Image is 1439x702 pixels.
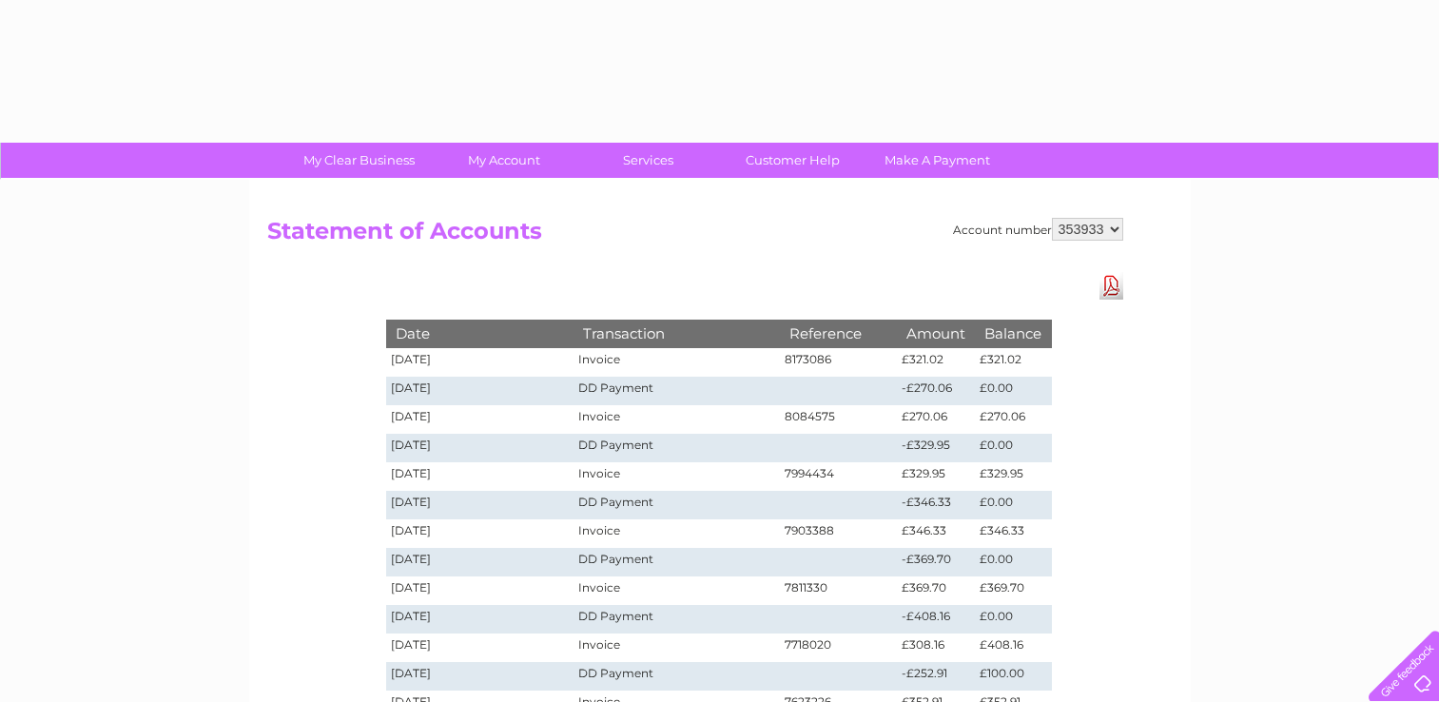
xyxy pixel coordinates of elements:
[386,491,574,519] td: [DATE]
[975,548,1051,576] td: £0.00
[780,576,898,605] td: 7811330
[386,634,574,662] td: [DATE]
[574,462,779,491] td: Invoice
[574,320,779,347] th: Transaction
[386,576,574,605] td: [DATE]
[859,143,1016,178] a: Make A Payment
[897,405,975,434] td: £270.06
[975,434,1051,462] td: £0.00
[897,377,975,405] td: -£270.06
[897,348,975,377] td: £321.02
[975,462,1051,491] td: £329.95
[975,348,1051,377] td: £321.02
[386,348,574,377] td: [DATE]
[975,405,1051,434] td: £270.06
[386,405,574,434] td: [DATE]
[267,218,1123,254] h2: Statement of Accounts
[780,519,898,548] td: 7903388
[386,320,574,347] th: Date
[780,634,898,662] td: 7718020
[780,462,898,491] td: 7994434
[714,143,871,178] a: Customer Help
[574,605,779,634] td: DD Payment
[386,462,574,491] td: [DATE]
[574,634,779,662] td: Invoice
[425,143,582,178] a: My Account
[574,548,779,576] td: DD Payment
[975,377,1051,405] td: £0.00
[975,662,1051,691] td: £100.00
[897,519,975,548] td: £346.33
[574,662,779,691] td: DD Payment
[386,605,574,634] td: [DATE]
[574,519,779,548] td: Invoice
[574,491,779,519] td: DD Payment
[386,519,574,548] td: [DATE]
[897,462,975,491] td: £329.95
[1099,272,1123,300] a: Download Pdf
[570,143,727,178] a: Services
[897,320,975,347] th: Amount
[953,218,1123,241] div: Account number
[386,377,574,405] td: [DATE]
[897,634,975,662] td: £308.16
[386,434,574,462] td: [DATE]
[975,576,1051,605] td: £369.70
[897,605,975,634] td: -£408.16
[780,348,898,377] td: 8173086
[780,405,898,434] td: 8084575
[574,405,779,434] td: Invoice
[897,662,975,691] td: -£252.91
[386,662,574,691] td: [DATE]
[574,576,779,605] td: Invoice
[574,348,779,377] td: Invoice
[975,634,1051,662] td: £408.16
[975,320,1051,347] th: Balance
[975,605,1051,634] td: £0.00
[780,320,898,347] th: Reference
[897,576,975,605] td: £369.70
[897,434,975,462] td: -£329.95
[386,548,574,576] td: [DATE]
[975,519,1051,548] td: £346.33
[897,491,975,519] td: -£346.33
[574,377,779,405] td: DD Payment
[897,548,975,576] td: -£369.70
[975,491,1051,519] td: £0.00
[574,434,779,462] td: DD Payment
[281,143,438,178] a: My Clear Business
